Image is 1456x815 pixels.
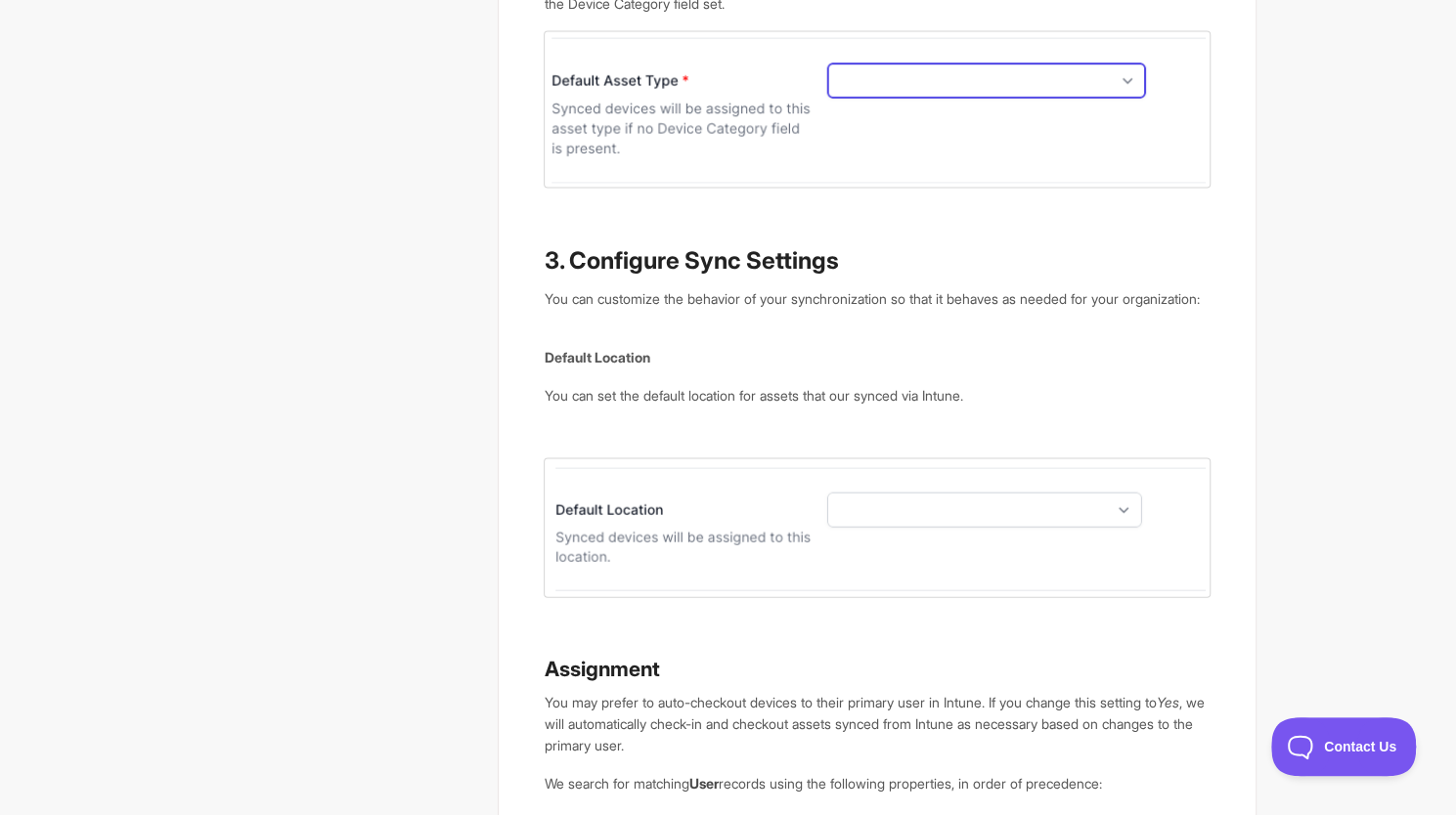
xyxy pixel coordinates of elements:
p: You may prefer to auto-checkout devices to their primary user in Intune. If you change this setti... [544,692,1210,755]
strong: User [688,775,718,792]
img: file-SvBw79wAGW.png [544,31,1210,189]
p: You can customize the behavior of your synchronization so that it behaves as needed for your orga... [544,288,1210,310]
img: file-4aNxbuBVvD.png [544,458,1210,599]
h2: 3. Configure Sync Settings [544,245,1210,277]
em: Yes [1156,694,1178,710]
p: You can set the default location for assets that our synced via Intune. [544,385,1210,407]
iframe: Toggle Customer Support [1271,717,1417,776]
p: We search for matching records using the following properties, in order of precedence: [544,773,1210,794]
h3: Assignment [544,656,1210,683]
b: Default Location [544,349,649,365]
